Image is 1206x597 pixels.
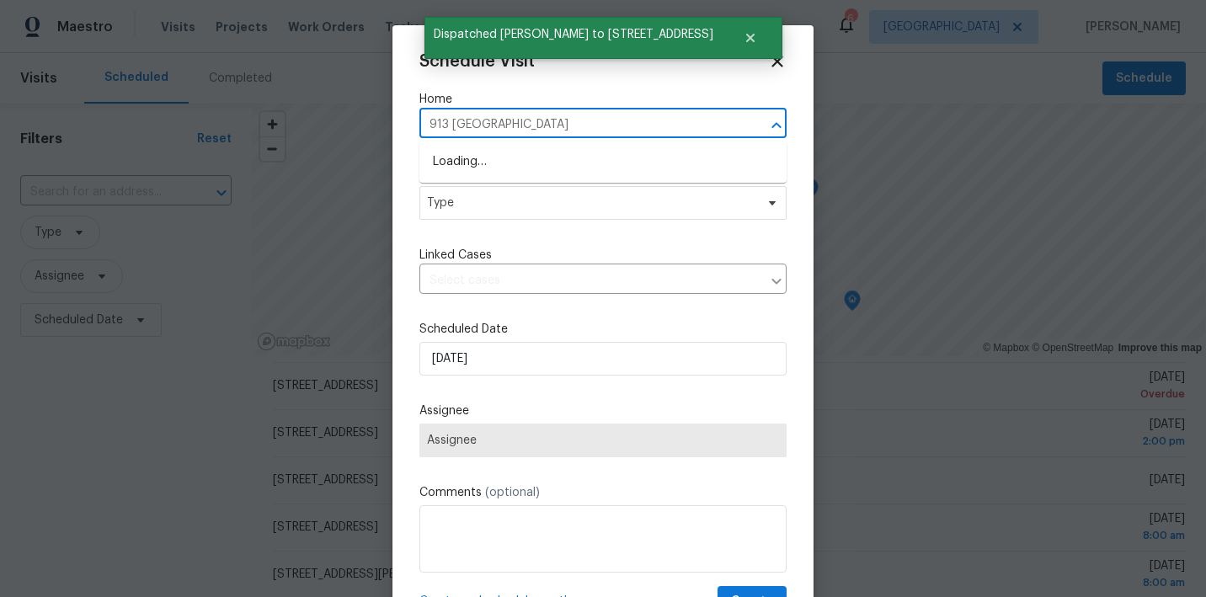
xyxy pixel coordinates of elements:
label: Comments [419,484,787,501]
span: Assignee [427,434,779,447]
input: Enter in an address [419,112,739,138]
label: Home [419,91,787,108]
button: Close [765,114,788,137]
span: (optional) [485,487,540,498]
div: Loading… [419,141,787,183]
span: Schedule Visit [419,53,535,70]
input: M/D/YYYY [419,342,787,376]
span: Linked Cases [419,247,492,264]
input: Select cases [419,268,761,294]
label: Assignee [419,402,787,419]
span: Type [427,195,755,211]
button: Close [723,21,778,55]
label: Scheduled Date [419,321,787,338]
span: Dispatched [PERSON_NAME] to [STREET_ADDRESS] [424,17,723,52]
span: Close [768,52,787,71]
